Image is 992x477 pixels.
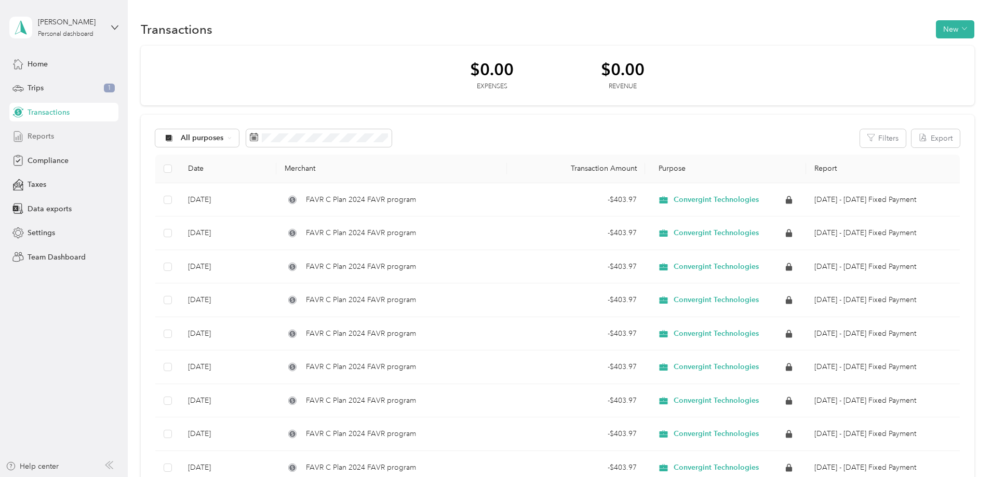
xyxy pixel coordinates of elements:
[806,155,960,183] th: Report
[180,155,276,183] th: Date
[28,83,44,93] span: Trips
[515,261,637,272] div: - $403.97
[470,82,514,91] div: Expenses
[515,395,637,406] div: - $403.97
[653,164,686,173] span: Purpose
[306,328,416,339] span: FAVR C Plan 2024 FAVR program
[306,261,416,272] span: FAVR C Plan 2024 FAVR program
[674,396,759,405] span: Convergint Technologies
[180,183,276,217] td: [DATE]
[674,429,759,439] span: Convergint Technologies
[306,194,416,206] span: FAVR C Plan 2024 FAVR program
[28,131,54,142] span: Reports
[141,24,212,35] h1: Transactions
[934,419,992,477] iframe: Everlance-gr Chat Button Frame
[104,84,115,93] span: 1
[306,294,416,306] span: FAVR C Plan 2024 FAVR program
[38,31,93,37] div: Personal dashboard
[470,60,514,78] div: $0.00
[28,107,70,118] span: Transactions
[515,227,637,239] div: - $403.97
[180,350,276,384] td: [DATE]
[515,294,637,306] div: - $403.97
[601,82,645,91] div: Revenue
[601,60,645,78] div: $0.00
[674,262,759,271] span: Convergint Technologies
[806,317,960,351] td: Jun 1 - 30, 2025 Fixed Payment
[806,283,960,317] td: Jul 1 - 31, 2025 Fixed Payment
[180,317,276,351] td: [DATE]
[28,203,72,214] span: Data exports
[515,328,637,339] div: - $403.97
[515,194,637,206] div: - $403.97
[180,250,276,284] td: [DATE]
[515,428,637,440] div: - $403.97
[276,155,506,183] th: Merchant
[806,216,960,250] td: Oct 1 - 31, 2025 Fixed Payment
[806,250,960,284] td: Aug 1 - 31, 2025 Fixed Payment
[6,461,59,472] button: Help center
[674,195,759,205] span: Convergint Technologies
[180,216,276,250] td: [DATE]
[806,183,960,217] td: Sep 1 - 30, 2025 Fixed Payment
[306,361,416,373] span: FAVR C Plan 2024 FAVR program
[507,155,645,183] th: Transaction Amount
[515,462,637,473] div: - $403.97
[28,59,48,70] span: Home
[515,361,637,373] div: - $403.97
[38,17,103,28] div: [PERSON_NAME]
[674,295,759,305] span: Convergint Technologies
[806,384,960,418] td: Apr 1 - 30, 2025 Fixed Payment
[181,134,224,142] span: All purposes
[306,227,416,239] span: FAVR C Plan 2024 FAVR program
[180,417,276,451] td: [DATE]
[28,155,69,166] span: Compliance
[806,350,960,384] td: May 1 - 31, 2025 Fixed Payment
[180,384,276,418] td: [DATE]
[674,228,759,238] span: Convergint Technologies
[936,20,974,38] button: New
[306,395,416,406] span: FAVR C Plan 2024 FAVR program
[674,329,759,338] span: Convergint Technologies
[806,417,960,451] td: Mar 1 - 31, 2025 Fixed Payment
[674,362,759,372] span: Convergint Technologies
[180,283,276,317] td: [DATE]
[28,179,46,190] span: Taxes
[28,252,86,263] span: Team Dashboard
[911,129,960,147] button: Export
[860,129,906,147] button: Filters
[28,227,55,238] span: Settings
[674,463,759,472] span: Convergint Technologies
[306,428,416,440] span: FAVR C Plan 2024 FAVR program
[306,462,416,473] span: FAVR C Plan 2024 FAVR program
